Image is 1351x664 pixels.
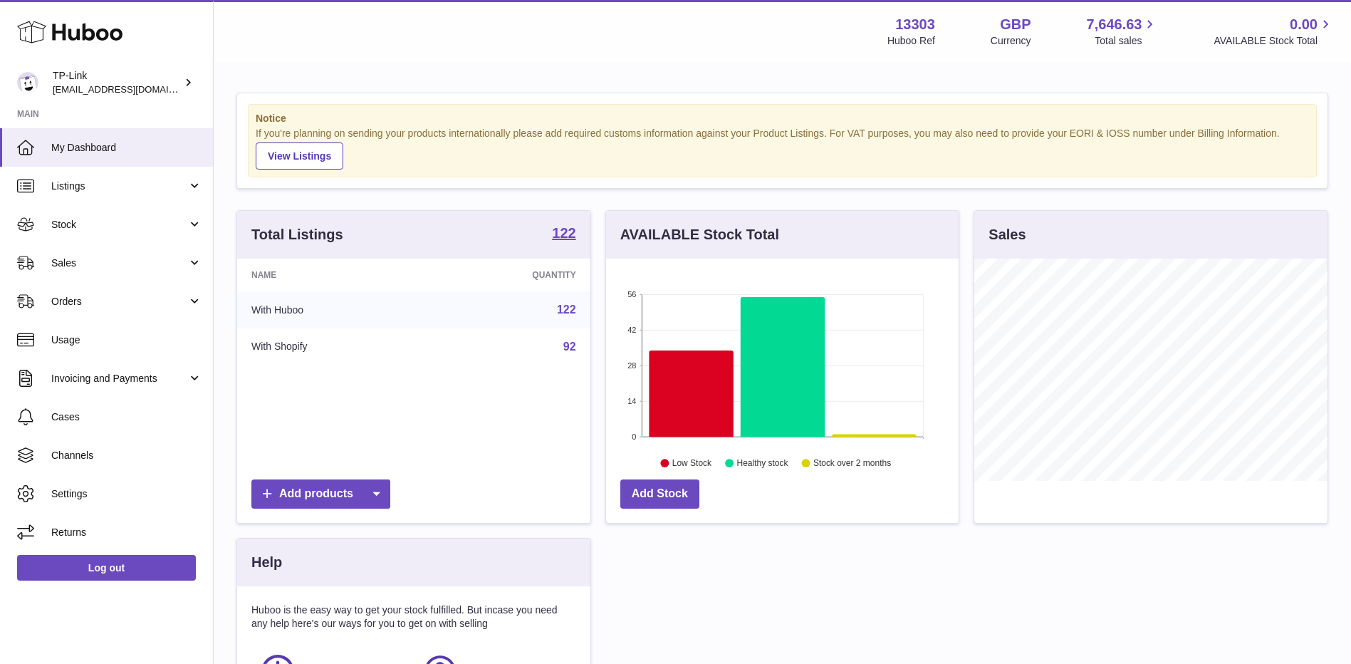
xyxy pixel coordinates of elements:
[557,304,576,316] a: 122
[1087,15,1159,48] a: 7,646.63 Total sales
[895,15,935,34] strong: 13303
[251,603,576,631] p: Huboo is the easy way to get your stock fulfilled. But incase you need any help here's our ways f...
[51,449,202,462] span: Channels
[627,397,636,405] text: 14
[627,290,636,299] text: 56
[51,256,187,270] span: Sales
[51,295,187,308] span: Orders
[51,333,202,347] span: Usage
[237,328,427,365] td: With Shopify
[552,226,575,240] strong: 122
[256,142,343,170] a: View Listings
[563,341,576,353] a: 92
[251,479,390,509] a: Add products
[672,458,712,468] text: Low Stock
[813,458,891,468] text: Stock over 2 months
[989,225,1026,244] h3: Sales
[632,432,636,441] text: 0
[53,83,209,95] span: [EMAIL_ADDRESS][DOMAIN_NAME]
[620,479,699,509] a: Add Stock
[627,361,636,370] text: 28
[1214,15,1334,48] a: 0.00 AVAILABLE Stock Total
[51,410,202,424] span: Cases
[1000,15,1031,34] strong: GBP
[51,141,202,155] span: My Dashboard
[887,34,935,48] div: Huboo Ref
[1214,34,1334,48] span: AVAILABLE Stock Total
[620,225,779,244] h3: AVAILABLE Stock Total
[427,259,590,291] th: Quantity
[1095,34,1158,48] span: Total sales
[1087,15,1142,34] span: 7,646.63
[51,487,202,501] span: Settings
[1290,15,1318,34] span: 0.00
[237,259,427,291] th: Name
[251,553,282,572] h3: Help
[251,225,343,244] h3: Total Listings
[256,127,1309,170] div: If you're planning on sending your products internationally please add required customs informati...
[552,226,575,243] a: 122
[627,326,636,334] text: 42
[51,180,187,193] span: Listings
[991,34,1031,48] div: Currency
[51,526,202,539] span: Returns
[237,291,427,328] td: With Huboo
[17,555,196,581] a: Log out
[53,69,181,96] div: TP-Link
[736,458,788,468] text: Healthy stock
[51,218,187,232] span: Stock
[51,372,187,385] span: Invoicing and Payments
[256,112,1309,125] strong: Notice
[17,72,38,93] img: gaby.chen@tp-link.com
